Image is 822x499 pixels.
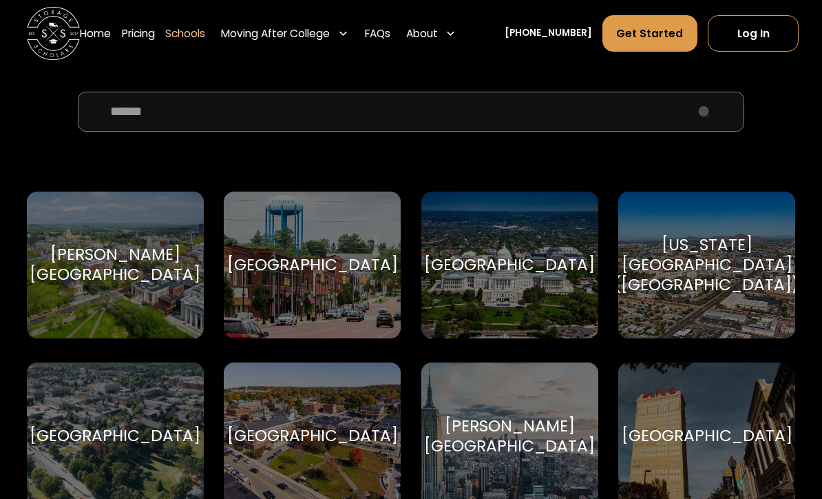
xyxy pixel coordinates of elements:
[505,26,592,40] a: [PHONE_NUMBER]
[424,255,595,275] div: [GEOGRAPHIC_DATA]
[602,15,697,51] a: Get Started
[27,26,796,70] h2: Find Your School
[401,14,462,52] div: About
[216,14,355,52] div: Moving After College
[221,26,330,41] div: Moving After College
[165,14,205,52] a: Schools
[622,426,792,446] div: [GEOGRAPHIC_DATA]
[30,245,200,285] div: [PERSON_NAME][GEOGRAPHIC_DATA]
[618,192,795,338] a: Go to selected school
[27,192,204,338] a: Go to selected school
[227,255,398,275] div: [GEOGRAPHIC_DATA]
[614,235,799,295] div: [US_STATE][GEOGRAPHIC_DATA] ([GEOGRAPHIC_DATA])
[708,15,799,51] a: Log In
[30,426,200,446] div: [GEOGRAPHIC_DATA]
[424,416,595,456] div: [PERSON_NAME][GEOGRAPHIC_DATA]
[224,192,401,338] a: Go to selected school
[227,426,398,446] div: [GEOGRAPHIC_DATA]
[421,192,598,338] a: Go to selected school
[27,7,80,60] img: Storage Scholars main logo
[406,26,438,41] div: About
[122,14,155,52] a: Pricing
[80,14,111,52] a: Home
[365,14,390,52] a: FAQs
